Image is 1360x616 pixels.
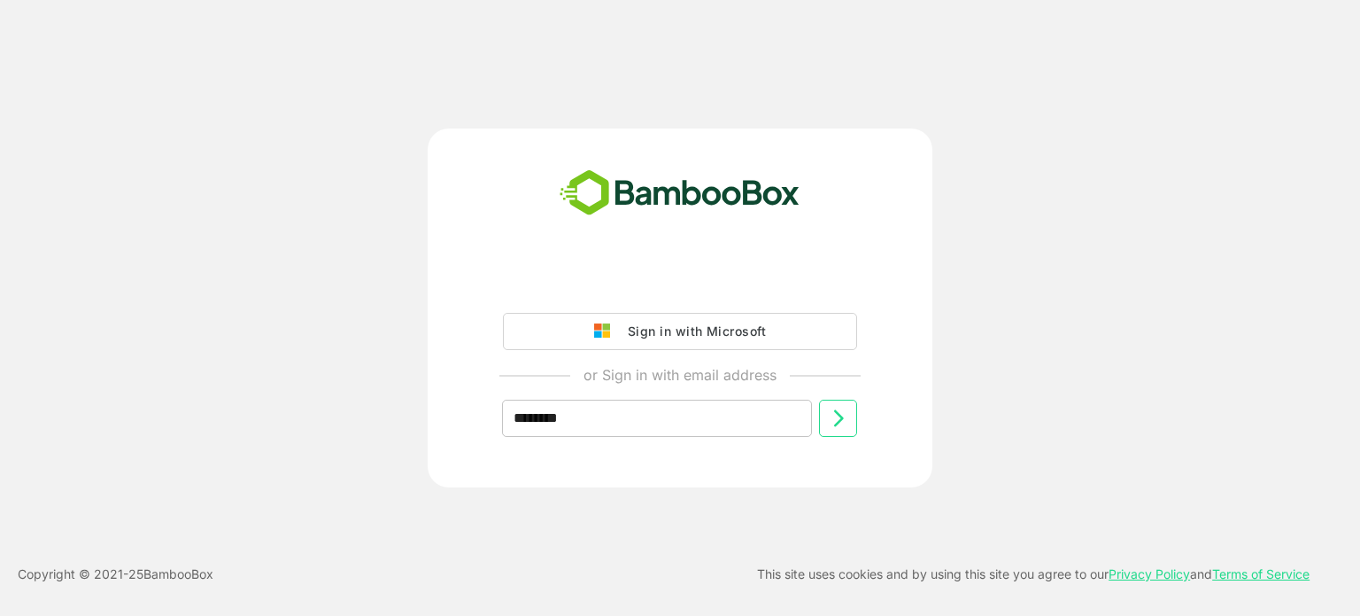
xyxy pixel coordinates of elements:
a: Terms of Service [1212,566,1310,581]
a: Privacy Policy [1109,566,1190,581]
img: google [594,324,619,339]
p: Copyright © 2021- 25 BambooBox [18,564,213,585]
button: Sign in with Microsoft [503,313,857,350]
iframe: Schaltfläche „Über Google anmelden“ [494,263,866,302]
img: bamboobox [550,164,809,222]
p: or Sign in with email address [583,364,777,386]
div: Sign in with Microsoft [619,320,766,343]
p: This site uses cookies and by using this site you agree to our and [757,564,1310,585]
